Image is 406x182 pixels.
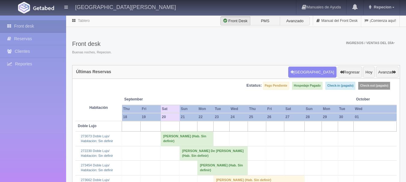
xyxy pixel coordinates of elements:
[122,105,141,113] th: Thu
[220,16,250,25] label: Front Desk
[322,113,338,121] th: 29
[354,105,397,113] th: Wed
[78,19,90,23] a: Tablero
[197,105,214,113] th: Mon
[304,113,322,121] th: 28
[372,5,392,9] span: Repecion
[72,40,111,47] h3: Front desk
[280,16,310,25] label: Avanzado
[361,15,399,27] a: ¡Comienza aquí!
[180,105,197,113] th: Sun
[90,106,108,110] strong: Habitación
[325,82,355,90] label: Check-in (pagado)
[288,67,337,78] button: [GEOGRAPHIC_DATA]
[180,146,248,160] td: [PERSON_NAME] De [PERSON_NAME] (Hab. Sin definir)
[75,3,176,10] h4: [GEOGRAPHIC_DATA][PERSON_NAME]
[81,163,113,172] a: 273454 Doble Lujo/Habitación: Sin definir
[354,113,397,121] th: 01
[304,105,322,113] th: Sun
[141,113,161,121] th: 19
[197,161,248,175] td: [PERSON_NAME] (Hab. Sin definir)
[33,6,54,10] img: Getabed
[180,113,197,121] th: 21
[337,67,362,78] button: Regresar
[338,113,354,121] th: 30
[214,113,230,121] th: 23
[161,113,180,121] th: 20
[248,113,266,121] th: 25
[81,134,113,143] a: 273073 Doble Lujo/Habitación: Sin definir
[229,105,248,113] th: Wed
[18,2,30,13] img: Getabed
[266,105,284,113] th: Fri
[161,132,214,146] td: [PERSON_NAME] (Hab. Sin definir)
[313,15,361,27] a: Manual del Front Desk
[284,113,304,121] th: 27
[266,113,284,121] th: 26
[363,67,375,78] button: Hoy
[358,82,390,90] label: Check-out (pagado)
[76,70,111,74] h4: Últimas Reservas
[78,124,96,128] b: Doble Lujo
[141,105,161,113] th: Fri
[292,82,322,90] label: Hospedaje Pagado
[81,149,113,157] a: 272230 Doble Lujo/Habitación: Sin definir
[197,113,214,121] th: 22
[214,105,230,113] th: Tue
[284,105,304,113] th: Sat
[161,105,180,113] th: Sat
[250,16,280,25] label: PMS
[376,67,398,78] button: Avanzar
[246,83,262,88] label: Estatus:
[72,50,111,55] span: Buenas noches, Repecion.
[346,41,395,45] span: Ingresos / Ventas del día
[263,82,289,90] label: Pago Pendiente
[338,105,354,113] th: Tue
[248,105,266,113] th: Thu
[322,105,338,113] th: Mon
[229,113,248,121] th: 24
[122,113,141,121] th: 18
[124,97,158,102] span: September
[356,97,394,102] span: October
